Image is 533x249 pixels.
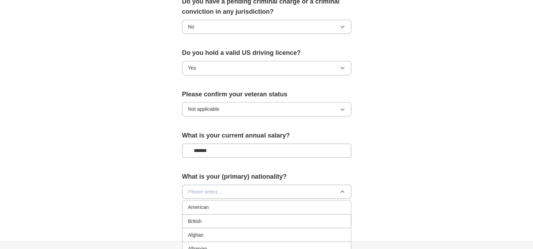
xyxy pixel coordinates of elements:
button: Yes [182,61,351,75]
span: Please select... [188,188,222,196]
label: Please confirm your veteran status [182,89,351,100]
span: Afghan [188,231,204,239]
span: No [188,23,194,31]
button: No [182,20,351,34]
button: Not applicable [182,102,351,116]
label: What is your (primary) nationality? [182,172,351,182]
span: American [188,203,209,211]
label: What is your current annual salary? [182,130,351,141]
span: British [188,217,202,225]
button: Please select... [182,185,351,199]
span: Yes [188,64,196,72]
span: Not applicable [188,105,219,113]
label: Do you hold a valid US driving licence? [182,48,351,58]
